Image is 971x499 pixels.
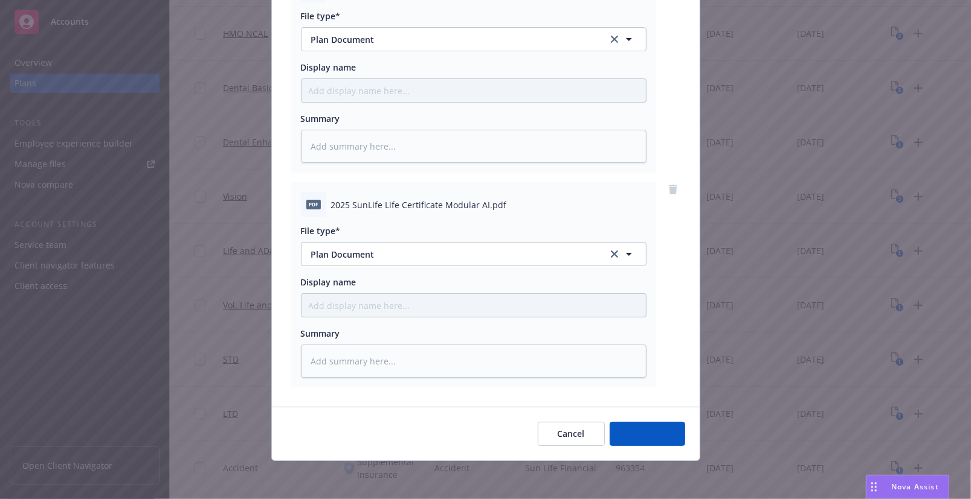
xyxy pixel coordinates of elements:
button: Nova Assist [866,475,949,499]
div: Drag to move [866,475,882,498]
a: clear selection [607,247,622,261]
span: Plan Document [311,248,591,261]
button: Plan Documentclear selection [301,242,647,266]
span: Display name [301,62,356,73]
input: Add display name here... [302,79,646,102]
span: Nova Assist [891,482,939,492]
span: Summary [301,328,340,339]
a: remove [666,182,680,197]
span: File type* [301,10,341,22]
span: 2025 SunLife Life Certificate Modular AI.pdf [331,199,507,211]
button: Plan Documentclear selection [301,27,647,51]
input: Add display name here... [302,294,646,317]
span: File type* [301,225,341,237]
span: Cancel [558,428,585,439]
span: Plan Document [311,33,591,46]
button: Cancel [538,422,605,446]
span: Display name [301,276,356,288]
button: Add files [610,422,685,446]
span: pdf [306,200,321,209]
span: Summary [301,113,340,124]
a: clear selection [607,32,622,46]
span: Add files [630,428,665,439]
